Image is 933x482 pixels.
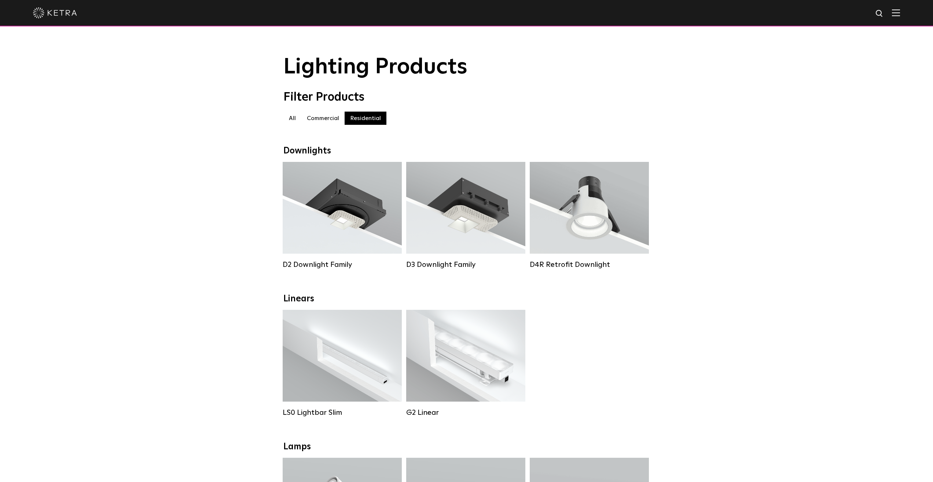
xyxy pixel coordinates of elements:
[892,9,900,16] img: Hamburger%20Nav.svg
[406,310,525,417] a: G2 Linear Lumen Output:400 / 700 / 1000Colors:WhiteBeam Angles:Flood / [GEOGRAPHIC_DATA] / Narrow...
[406,162,525,269] a: D3 Downlight Family Lumen Output:700 / 900 / 1100Colors:White / Black / Silver / Bronze / Paintab...
[283,56,467,78] span: Lighting Products
[283,162,402,269] a: D2 Downlight Family Lumen Output:1200Colors:White / Black / Gloss Black / Silver / Bronze / Silve...
[301,112,345,125] label: Commercial
[530,260,649,269] div: D4R Retrofit Downlight
[283,146,650,156] div: Downlights
[33,7,77,18] img: ketra-logo-2019-white
[530,162,649,269] a: D4R Retrofit Downlight Lumen Output:800Colors:White / BlackBeam Angles:15° / 25° / 40° / 60°Watta...
[283,408,402,417] div: LS0 Lightbar Slim
[283,310,402,417] a: LS0 Lightbar Slim Lumen Output:200 / 350Colors:White / BlackControl:X96 Controller
[406,260,525,269] div: D3 Downlight Family
[283,112,301,125] label: All
[283,294,650,304] div: Linears
[345,112,386,125] label: Residential
[406,408,525,417] div: G2 Linear
[283,442,650,452] div: Lamps
[283,90,650,104] div: Filter Products
[875,9,884,18] img: search icon
[283,260,402,269] div: D2 Downlight Family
